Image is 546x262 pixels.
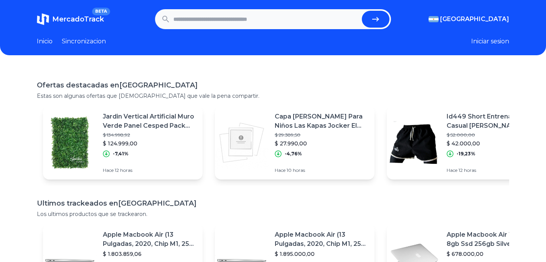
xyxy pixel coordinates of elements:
[103,112,196,130] p: Jardin Vertical Artificial Muro Verde Panel Cesped Pack 25u.
[37,80,509,91] h1: Ofertas destacadas en [GEOGRAPHIC_DATA]
[37,210,509,218] p: Los ultimos productos que se trackearon.
[440,15,509,24] span: [GEOGRAPHIC_DATA]
[37,198,509,209] h1: Ultimos trackeados en [GEOGRAPHIC_DATA]
[215,116,269,170] img: Featured image
[275,167,368,173] p: Hace 10 horas
[275,230,368,249] p: Apple Macbook Air (13 Pulgadas, 2020, Chip M1, 256 Gb De Ssd, 8 Gb De Ram) - Plata
[447,167,540,173] p: Hace 12 horas
[447,112,540,130] p: Id449 Short Entrenamiento Casual [PERSON_NAME] Secado Rapido
[92,8,110,15] span: BETA
[429,16,439,22] img: Argentina
[37,92,509,100] p: Estas son algunas ofertas que [DEMOGRAPHIC_DATA] que vale la pena compartir.
[113,151,129,157] p: -7,41%
[62,37,106,46] a: Sincronizacion
[52,15,104,23] span: MercadoTrack
[103,167,196,173] p: Hace 12 horas
[43,116,97,170] img: Featured image
[447,250,540,258] p: $ 678.000,00
[285,151,302,157] p: -4,76%
[37,13,104,25] a: MercadoTrackBETA
[275,132,368,138] p: $ 29.389,50
[275,112,368,130] p: Capa [PERSON_NAME] Para Niños Las Kapas Jocker El Guason Villano
[43,106,203,180] a: Featured imageJardin Vertical Artificial Muro Verde Panel Cesped Pack 25u.$ 134.998,92$ 124.999,0...
[37,37,53,46] a: Inicio
[447,140,540,147] p: $ 42.000,00
[37,13,49,25] img: MercadoTrack
[447,132,540,138] p: $ 52.000,00
[103,140,196,147] p: $ 124.999,00
[429,15,509,24] button: [GEOGRAPHIC_DATA]
[275,250,368,258] p: $ 1.895.000,00
[215,106,374,180] a: Featured imageCapa [PERSON_NAME] Para Niños Las Kapas Jocker El Guason Villano$ 29.389,50$ 27.990...
[103,132,196,138] p: $ 134.998,92
[103,230,196,249] p: Apple Macbook Air (13 Pulgadas, 2020, Chip M1, 256 Gb De Ssd, 8 Gb De Ram) - Plata
[103,250,196,258] p: $ 1.803.859,06
[457,151,475,157] p: -19,23%
[471,37,509,46] button: Iniciar sesion
[275,140,368,147] p: $ 27.990,00
[447,230,540,249] p: Apple Macbook Air 13 Core I5 8gb Ssd 256gb Silver
[387,116,440,170] img: Featured image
